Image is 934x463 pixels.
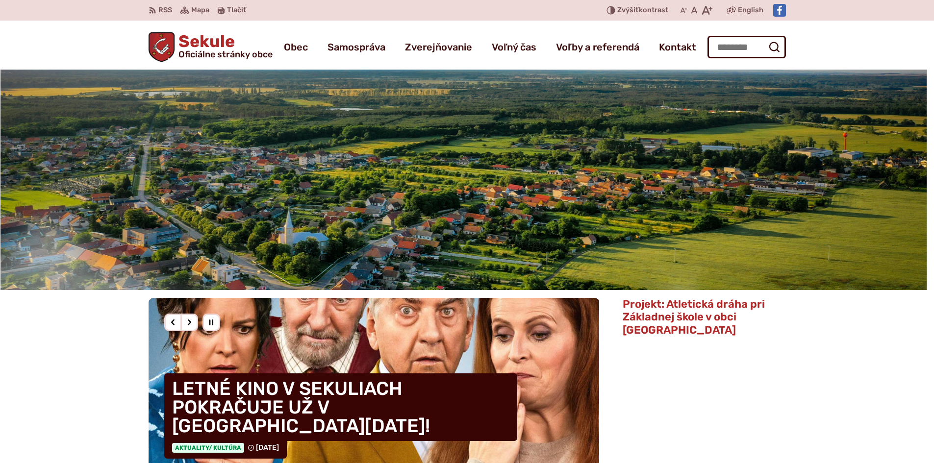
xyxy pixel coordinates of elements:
[209,444,241,451] span: / Kultúra
[175,33,273,59] h1: Sekule
[492,33,536,61] a: Voľný čas
[164,314,182,331] div: Predošlý slajd
[659,33,696,61] a: Kontakt
[773,4,786,17] img: Prejsť na Facebook stránku
[556,33,639,61] a: Voľby a referendá
[405,33,472,61] a: Zverejňovanie
[617,6,639,14] span: Zvýšiť
[736,4,765,16] a: English
[180,314,198,331] div: Nasledujúci slajd
[164,373,517,441] h4: LETNÉ KINO V SEKULIACH POKRAČUJE UŽ V [GEOGRAPHIC_DATA][DATE]!
[178,50,273,59] span: Oficiálne stránky obce
[284,33,308,61] a: Obec
[738,4,763,16] span: English
[158,4,172,16] span: RSS
[172,443,244,453] span: Aktuality
[202,314,220,331] div: Pozastaviť pohyb slajdera
[227,6,246,15] span: Tlačiť
[623,297,765,337] span: Projekt: Atletická dráha pri Základnej škole v obci [GEOGRAPHIC_DATA]
[191,4,209,16] span: Mapa
[328,33,385,61] a: Samospráva
[617,6,668,15] span: kontrast
[623,342,785,448] img: logo_fnps.png
[149,32,273,62] a: Logo Sekule, prejsť na domovskú stránku.
[149,32,175,62] img: Prejsť na domovskú stránku
[256,443,279,452] span: [DATE]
